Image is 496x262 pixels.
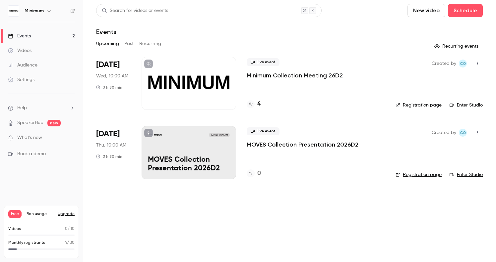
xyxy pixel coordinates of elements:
[459,129,467,137] span: Christian Oxvig
[96,38,119,49] button: Upcoming
[96,73,128,79] span: Wed, 10:00 AM
[25,8,44,14] h6: Minimum
[26,211,54,217] span: Plan usage
[67,135,75,141] iframe: Noticeable Trigger
[460,60,466,67] span: CO
[247,58,279,66] span: Live event
[58,211,75,217] button: Upgrade
[65,241,67,245] span: 4
[8,76,34,83] div: Settings
[257,100,261,109] h4: 4
[8,62,37,68] div: Audience
[65,227,68,231] span: 0
[96,57,131,110] div: Sep 17 Wed, 10:00 AM (Europe/Copenhagen)
[8,47,31,54] div: Videos
[8,33,31,39] div: Events
[139,38,161,49] button: Recurring
[154,133,162,137] p: Minimum
[96,28,116,36] h1: Events
[209,133,229,137] span: [DATE] 10:00 AM
[8,210,22,218] span: Free
[96,129,120,139] span: [DATE]
[8,226,21,232] p: Videos
[247,141,358,149] a: MOVES Collection Presentation 2026D2
[65,226,75,232] p: / 10
[142,126,236,179] a: MOVES Collection Presentation 2026D2 Minimum[DATE] 10:00 AMMOVES Collection Presentation 2026D2
[247,100,261,109] a: 4
[96,126,131,179] div: Sep 18 Thu, 10:00 AM (Europe/Copenhagen)
[396,102,442,109] a: Registration page
[247,127,279,135] span: Live event
[17,151,46,157] span: Book a demo
[432,60,456,67] span: Created by
[148,156,230,173] p: MOVES Collection Presentation 2026D2
[96,154,122,159] div: 3 h 30 min
[17,105,27,111] span: Help
[102,7,168,14] div: Search for videos or events
[459,60,467,67] span: Christian Oxvig
[8,6,19,16] img: Minimum
[17,119,43,126] a: SpeakerHub
[450,102,483,109] a: Enter Studio
[17,134,42,141] span: What's new
[448,4,483,17] button: Schedule
[432,129,456,137] span: Created by
[247,71,343,79] a: Minimum Collection Meeting 26D2
[8,240,45,246] p: Monthly registrants
[431,41,483,52] button: Recurring events
[47,120,61,126] span: new
[257,169,261,178] h4: 0
[96,85,122,90] div: 3 h 30 min
[65,240,75,246] p: / 30
[460,129,466,137] span: CO
[96,142,126,149] span: Thu, 10:00 AM
[124,38,134,49] button: Past
[450,171,483,178] a: Enter Studio
[247,169,261,178] a: 0
[96,60,120,70] span: [DATE]
[407,4,445,17] button: New video
[8,105,75,111] li: help-dropdown-opener
[396,171,442,178] a: Registration page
